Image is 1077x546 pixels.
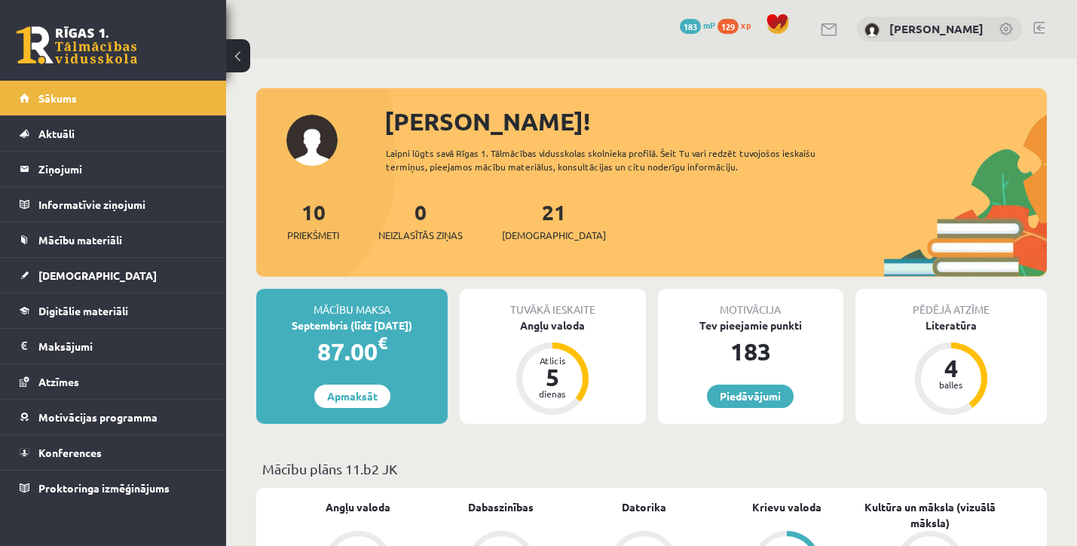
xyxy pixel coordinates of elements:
[864,23,880,38] img: Sandra Letinska
[386,146,860,173] div: Laipni lūgts savā Rīgas 1. Tālmācības vidusskolas skolnieka profilā. Šeit Tu vari redzēt tuvojošo...
[287,228,339,243] span: Priekšmeti
[460,317,645,417] a: Angļu valoda Atlicis 5 dienas
[38,91,77,105] span: Sākums
[703,19,715,31] span: mP
[20,222,207,257] a: Mācību materiāli
[38,152,207,186] legend: Ziņojumi
[256,317,448,333] div: Septembris (līdz [DATE])
[858,499,1002,531] a: Kultūra un māksla (vizuālā māksla)
[20,435,207,470] a: Konferences
[17,26,137,64] a: Rīgas 1. Tālmācības vidusskola
[680,19,701,34] span: 183
[38,446,102,459] span: Konferences
[929,380,974,389] div: balles
[502,198,606,243] a: 21[DEMOGRAPHIC_DATA]
[20,329,207,363] a: Maksājumi
[468,499,534,515] a: Dabaszinības
[20,116,207,151] a: Aktuāli
[20,293,207,328] a: Digitālie materiāli
[680,19,715,31] a: 183 mP
[855,317,1047,417] a: Literatūra 4 balles
[20,258,207,293] a: [DEMOGRAPHIC_DATA]
[38,187,207,222] legend: Informatīvie ziņojumi
[38,481,170,495] span: Proktoringa izmēģinājums
[38,233,122,247] span: Mācību materiāli
[855,317,1047,333] div: Literatūra
[707,385,794,408] a: Piedāvājumi
[20,187,207,222] a: Informatīvie ziņojumi
[38,304,128,317] span: Digitālie materiāli
[658,289,843,317] div: Motivācija
[741,19,751,31] span: xp
[326,499,390,515] a: Angļu valoda
[378,332,387,354] span: €
[38,127,75,140] span: Aktuāli
[889,21,984,36] a: [PERSON_NAME]
[20,81,207,115] a: Sākums
[622,499,666,515] a: Datorika
[20,400,207,434] a: Motivācijas programma
[38,329,207,363] legend: Maksājumi
[384,103,1047,140] div: [PERSON_NAME]!
[378,228,463,243] span: Neizlasītās ziņas
[256,289,448,317] div: Mācību maksa
[314,385,390,408] a: Apmaksāt
[256,333,448,370] div: 87.00
[855,289,1047,317] div: Pēdējā atzīme
[717,19,739,34] span: 129
[38,375,79,388] span: Atzīmes
[20,152,207,186] a: Ziņojumi
[717,19,758,31] a: 129 xp
[530,356,575,365] div: Atlicis
[262,459,1041,479] p: Mācību plāns 11.b2 JK
[752,499,822,515] a: Krievu valoda
[460,317,645,333] div: Angļu valoda
[287,198,339,243] a: 10Priekšmeti
[38,268,157,282] span: [DEMOGRAPHIC_DATA]
[378,198,463,243] a: 0Neizlasītās ziņas
[20,471,207,505] a: Proktoringa izmēģinājums
[38,410,158,424] span: Motivācijas programma
[658,333,843,370] div: 183
[502,228,606,243] span: [DEMOGRAPHIC_DATA]
[658,317,843,333] div: Tev pieejamie punkti
[929,356,974,380] div: 4
[20,364,207,399] a: Atzīmes
[530,389,575,398] div: dienas
[530,365,575,389] div: 5
[460,289,645,317] div: Tuvākā ieskaite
